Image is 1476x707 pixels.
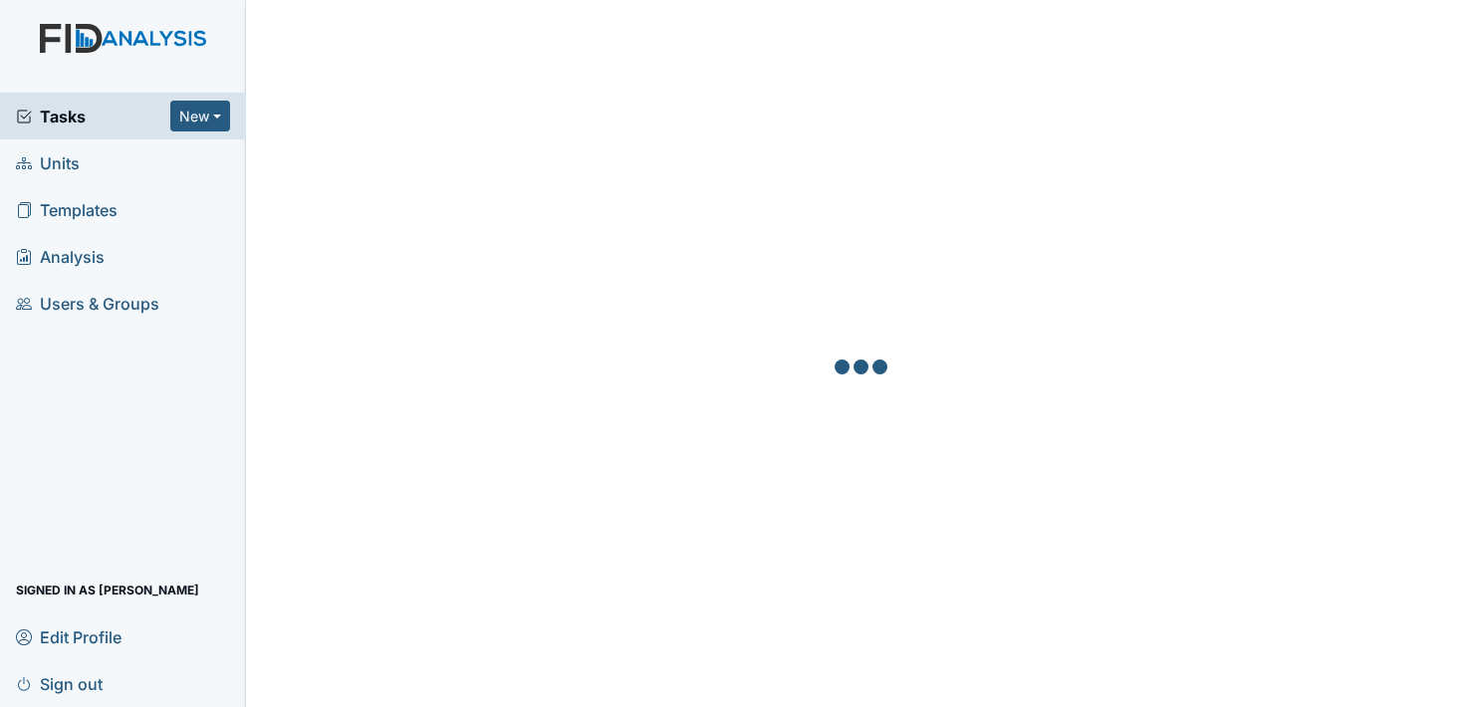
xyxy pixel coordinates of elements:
[170,101,230,131] button: New
[16,575,199,605] span: Signed in as [PERSON_NAME]
[16,147,80,178] span: Units
[16,105,170,128] a: Tasks
[16,241,105,272] span: Analysis
[16,194,118,225] span: Templates
[16,668,103,699] span: Sign out
[16,621,122,652] span: Edit Profile
[16,288,159,319] span: Users & Groups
